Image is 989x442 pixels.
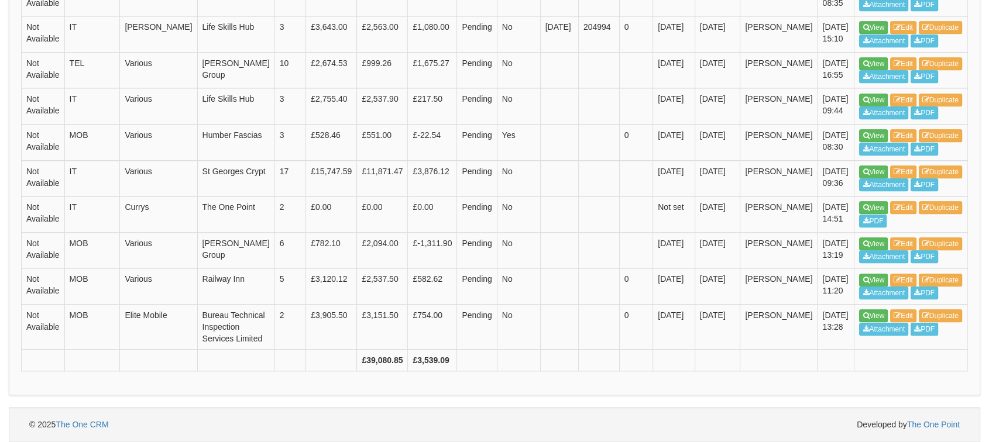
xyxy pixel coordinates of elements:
[818,232,854,268] td: [DATE] 13:19
[890,237,916,250] a: Edit
[653,124,695,160] td: [DATE]
[740,268,818,305] td: [PERSON_NAME]
[306,268,357,305] td: £3,120.12
[890,165,916,178] a: Edit
[22,124,65,160] td: Not Available
[120,88,197,125] td: Various
[859,286,908,299] a: Attachment
[919,57,962,70] a: Duplicate
[818,304,854,349] td: [DATE] 13:28
[408,196,457,233] td: £0.00
[497,196,540,233] td: No
[457,88,497,125] td: Pending
[653,88,695,125] td: [DATE]
[306,160,357,196] td: £15,747.59
[619,304,653,349] td: 0
[497,88,540,125] td: No
[274,16,306,53] td: 3
[919,309,962,322] a: Duplicate
[653,268,695,305] td: [DATE]
[859,94,888,106] a: View
[619,16,653,53] td: 0
[197,268,274,305] td: Railway Inn
[859,106,908,119] a: Attachment
[740,196,818,233] td: [PERSON_NAME]
[497,16,540,53] td: No
[306,124,357,160] td: £528.46
[408,349,457,371] th: £3,539.09
[653,196,695,233] td: Not set
[120,196,197,233] td: Currys
[859,215,887,227] a: PDF
[64,52,120,88] td: TEL
[890,309,916,322] a: Edit
[818,160,854,196] td: [DATE] 09:36
[408,160,457,196] td: £3,876.12
[357,304,408,349] td: £3,151.50
[120,124,197,160] td: Various
[919,237,962,250] a: Duplicate
[695,304,740,349] td: [DATE]
[911,286,938,299] a: PDF
[357,160,408,196] td: £11,871.47
[408,88,457,125] td: £217.50
[22,268,65,305] td: Not Available
[859,57,888,70] a: View
[357,232,408,268] td: £2,094.00
[457,52,497,88] td: Pending
[859,143,908,156] a: Attachment
[408,52,457,88] td: £1,675.27
[911,323,938,336] a: PDF
[818,88,854,125] td: [DATE] 09:44
[859,250,908,263] a: Attachment
[818,52,854,88] td: [DATE] 16:55
[911,106,938,119] a: PDF
[859,70,908,83] a: Attachment
[408,232,457,268] td: £-1,311.90
[408,268,457,305] td: £582.62
[653,52,695,88] td: [DATE]
[274,124,306,160] td: 3
[197,124,274,160] td: Humber Fascias
[911,143,938,156] a: PDF
[306,304,357,349] td: £3,905.50
[911,34,938,47] a: PDF
[274,268,306,305] td: 5
[357,88,408,125] td: £2,537.90
[619,124,653,160] td: 0
[890,274,916,286] a: Edit
[497,268,540,305] td: No
[653,232,695,268] td: [DATE]
[859,178,908,191] a: Attachment
[197,16,274,53] td: Life Skills Hub
[64,304,120,349] td: MOB
[497,232,540,268] td: No
[120,16,197,53] td: [PERSON_NAME]
[890,129,916,142] a: Edit
[859,165,888,178] a: View
[357,52,408,88] td: £999.26
[740,160,818,196] td: [PERSON_NAME]
[857,419,960,430] span: Developed by
[274,88,306,125] td: 3
[306,88,357,125] td: £2,755.40
[818,124,854,160] td: [DATE] 08:30
[919,274,962,286] a: Duplicate
[120,268,197,305] td: Various
[695,124,740,160] td: [DATE]
[859,201,888,214] a: View
[740,304,818,349] td: [PERSON_NAME]
[695,88,740,125] td: [DATE]
[740,88,818,125] td: [PERSON_NAME]
[919,21,962,34] a: Duplicate
[919,94,962,106] a: Duplicate
[818,16,854,53] td: [DATE] 15:10
[695,16,740,53] td: [DATE]
[695,268,740,305] td: [DATE]
[306,52,357,88] td: £2,674.53
[197,52,274,88] td: [PERSON_NAME] Group
[457,124,497,160] td: Pending
[740,52,818,88] td: [PERSON_NAME]
[497,304,540,349] td: No
[357,124,408,160] td: £551.00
